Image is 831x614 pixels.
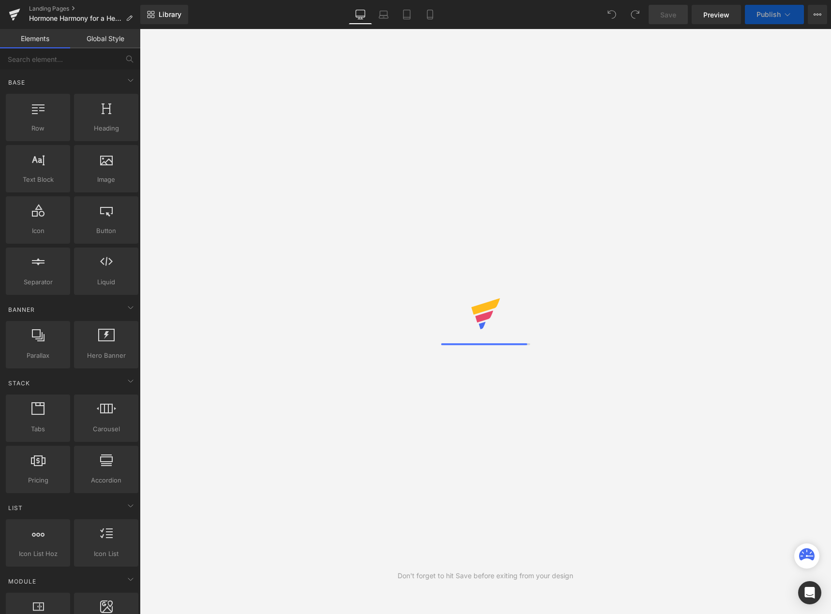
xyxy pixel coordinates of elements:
span: Publish [757,11,781,18]
a: New Library [140,5,188,24]
span: Heading [77,123,135,133]
span: Base [7,78,26,87]
span: Separator [9,277,67,287]
span: Module [7,577,37,586]
span: Hero Banner [77,351,135,361]
a: Preview [692,5,741,24]
span: Carousel [77,424,135,434]
span: Stack [7,379,31,388]
button: Publish [745,5,804,24]
a: Laptop [372,5,395,24]
span: Save [660,10,676,20]
span: Text Block [9,175,67,185]
span: Row [9,123,67,133]
span: Button [77,226,135,236]
div: Open Intercom Messenger [798,581,821,604]
span: Parallax [9,351,67,361]
span: Banner [7,305,36,314]
span: Icon List Hoz [9,549,67,559]
span: Liquid [77,277,135,287]
span: Icon List [77,549,135,559]
span: Preview [703,10,729,20]
button: More [808,5,827,24]
span: Tabs [9,424,67,434]
a: Global Style [70,29,140,48]
a: Mobile [418,5,442,24]
span: Pricing [9,475,67,485]
a: Desktop [349,5,372,24]
a: Landing Pages [29,5,140,13]
span: Image [77,175,135,185]
span: Accordion [77,475,135,485]
div: Don't forget to hit Save before exiting from your design [398,570,573,581]
span: Icon [9,226,67,236]
span: List [7,503,24,512]
a: Tablet [395,5,418,24]
span: Hormone Harmony for a Healthier Weight [29,15,122,22]
button: Undo [602,5,622,24]
span: Library [159,10,181,19]
button: Redo [625,5,645,24]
